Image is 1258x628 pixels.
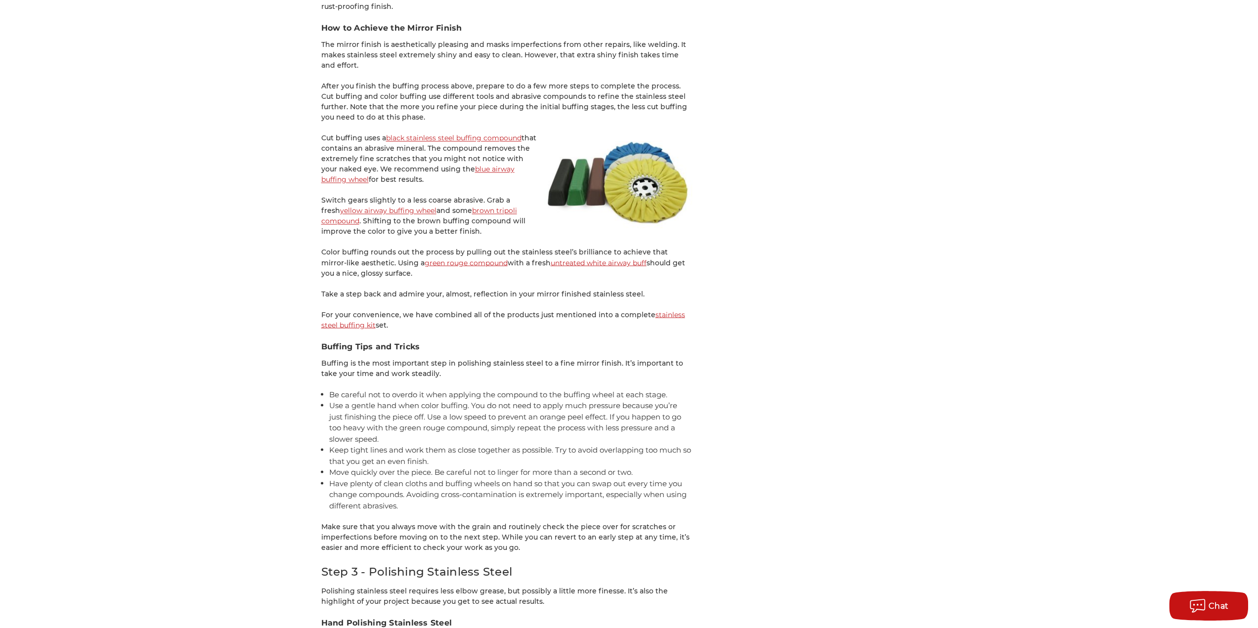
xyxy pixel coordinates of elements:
li: Have plenty of clean cloths and buffing wheels on hand so that you can swap out every time you ch... [329,478,692,511]
a: stainless steel buffing kit [321,310,685,329]
a: brown tripoli compound [321,206,517,225]
a: black stainless steel buffing compound [386,133,521,142]
p: Polishing stainless steel requires less elbow grease, but possibly a little more finesse. It’s al... [321,586,692,606]
a: green rouge compound [425,258,508,267]
p: Cut buffing uses a that contains an abrasive mineral. The compound removes the extremely fine scr... [321,133,692,185]
h3: Buffing Tips and Tricks [321,340,692,352]
button: Chat [1169,591,1248,621]
h3: How to Achieve the Mirror Finish [321,22,692,34]
li: Keep tight lines and work them as close together as possible. Try to avoid overlapping too much s... [329,444,692,466]
p: The mirror finish is aesthetically pleasing and masks imperfections from other repairs, like weld... [321,40,692,71]
li: Use a gentle hand when color buffing. You do not need to apply much pressure because you’re just ... [329,400,692,444]
a: yellow airway buffing wheel [340,206,436,215]
p: For your convenience, we have combined all of the products just mentioned into a complete set. [321,309,692,330]
p: After you finish the buffing process above, prepare to do a few more steps to complete the proces... [321,81,692,123]
h2: Step 3 - Polishing Stainless Steel [321,563,692,580]
a: untreated white airway buff [551,258,647,267]
li: Be careful not to overdo it when applying the compound to the buffing wheel at each stage. [329,389,692,400]
span: Chat [1209,601,1229,611]
p: Switch gears slightly to a less coarse abrasive. Grab a fresh and some . Shifting to the brown bu... [321,195,692,237]
p: Make sure that you always move with the grain and routinely check the piece over for scratches or... [321,521,692,552]
p: Take a step back and admire your, almost, reflection in your mirror finished stainless steel. [321,289,692,299]
p: Color buffing rounds out the process by pulling out the stainless steel’s brilliance to achieve t... [321,247,692,278]
li: Move quickly over the piece. Be careful not to linger for more than a second or two. [329,466,692,478]
a: blue airway buffing wheel [321,165,515,184]
img: Stainless steel buffing and polishing kit [544,133,692,232]
p: Buffing is the most important step in polishing stainless steel to a fine mirror finish. It’s imp... [321,358,692,378]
